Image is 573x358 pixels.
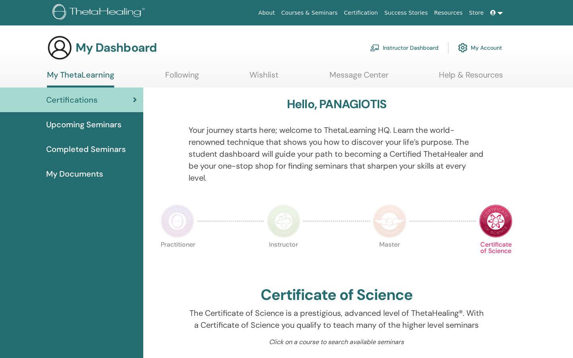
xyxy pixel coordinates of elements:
[466,6,487,20] a: Store
[439,70,503,86] a: Help & Resources
[53,4,148,22] img: logo.png
[287,97,386,111] h3: Hello, PANAGIOTIS
[479,241,513,275] p: Certificate of Science
[373,204,406,238] img: Master
[76,41,157,55] h3: My Dashboard
[189,124,485,184] p: Your journey starts here; welcome to ThetaLearning HQ. Learn the world-renowned technique that sh...
[46,143,126,155] span: Completed Seminars
[46,168,103,180] span: My Documents
[370,44,380,51] img: chalkboard-teacher.svg
[479,204,513,238] img: Certificate of Science
[381,6,431,20] a: Success Stories
[165,70,199,86] a: Following
[261,286,413,304] h2: Certificate of Science
[189,337,485,347] p: Click on a course to search available seminars
[189,307,485,331] p: The Certificate of Science is a prestigious, advanced level of ThetaHealing®. With a Certificate ...
[329,70,388,86] a: Message Center
[458,41,468,54] img: cog.svg
[373,241,406,275] p: Master
[458,39,502,56] a: My Account
[47,70,114,88] a: My ThetaLearning
[47,35,72,60] img: generic-user-icon.jpg
[267,204,300,238] img: Instructor
[161,241,194,275] p: Practitioner
[341,6,381,20] a: Certification
[267,241,300,275] p: Instructor
[249,70,279,86] a: Wishlist
[255,6,278,20] a: About
[278,6,341,20] a: Courses & Seminars
[46,119,121,130] span: Upcoming Seminars
[161,204,194,238] img: Practitioner
[46,94,97,106] span: Certifications
[431,6,466,20] a: Resources
[370,39,439,56] a: Instructor Dashboard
